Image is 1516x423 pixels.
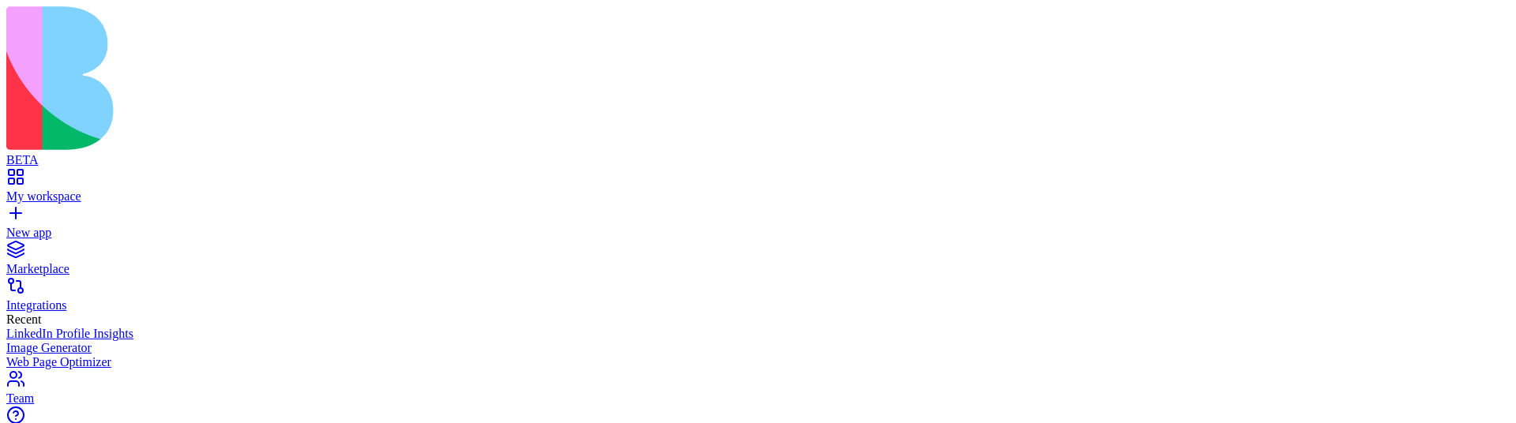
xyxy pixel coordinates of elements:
[6,6,641,150] img: logo
[6,211,1510,240] a: New app
[6,341,1510,355] a: Image Generator
[6,284,1510,313] a: Integrations
[6,377,1510,406] a: Team
[6,355,1510,369] a: Web Page Optimizer
[6,391,1510,406] div: Team
[6,175,1510,204] a: My workspace
[6,298,1510,313] div: Integrations
[6,226,1510,240] div: New app
[6,248,1510,276] a: Marketplace
[6,189,1510,204] div: My workspace
[6,327,1510,341] a: LinkedIn Profile Insights
[6,262,1510,276] div: Marketplace
[6,139,1510,167] a: BETA
[6,153,1510,167] div: BETA
[6,313,41,326] span: Recent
